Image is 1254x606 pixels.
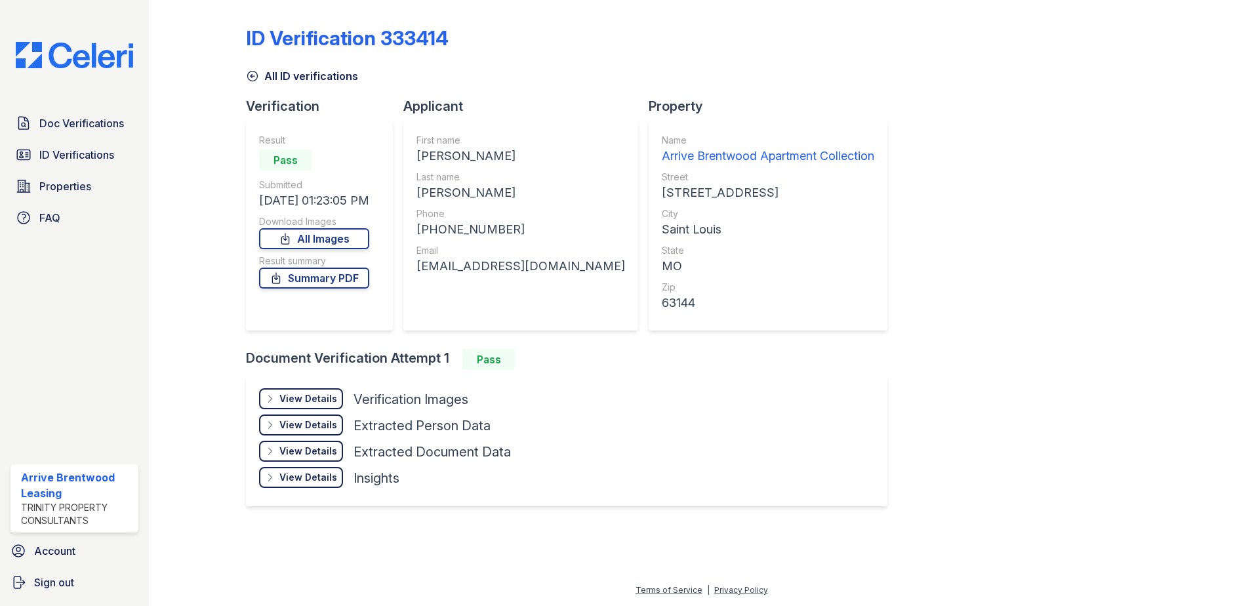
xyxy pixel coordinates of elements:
[246,349,898,370] div: Document Verification Attempt 1
[34,543,75,559] span: Account
[39,178,91,194] span: Properties
[462,349,515,370] div: Pass
[354,443,511,461] div: Extracted Document Data
[10,110,138,136] a: Doc Verifications
[1199,554,1241,593] iframe: chat widget
[649,97,898,115] div: Property
[5,42,144,68] img: CE_Logo_Blue-a8612792a0a2168367f1c8372b55b34899dd931a85d93a1a3d3e32e68fde9ad4.png
[416,220,625,239] div: [PHONE_NUMBER]
[354,390,468,409] div: Verification Images
[662,134,874,147] div: Name
[662,171,874,184] div: Street
[416,244,625,257] div: Email
[662,147,874,165] div: Arrive Brentwood Apartment Collection
[259,134,369,147] div: Result
[416,171,625,184] div: Last name
[662,281,874,294] div: Zip
[21,501,133,527] div: Trinity Property Consultants
[5,569,144,596] a: Sign out
[662,134,874,165] a: Name Arrive Brentwood Apartment Collection
[259,268,369,289] a: Summary PDF
[10,205,138,231] a: FAQ
[662,207,874,220] div: City
[10,173,138,199] a: Properties
[259,178,369,192] div: Submitted
[354,416,491,435] div: Extracted Person Data
[707,585,710,595] div: |
[259,254,369,268] div: Result summary
[354,469,399,487] div: Insights
[259,215,369,228] div: Download Images
[279,471,337,484] div: View Details
[662,220,874,239] div: Saint Louis
[662,244,874,257] div: State
[259,150,312,171] div: Pass
[403,97,649,115] div: Applicant
[662,184,874,202] div: [STREET_ADDRESS]
[39,115,124,131] span: Doc Verifications
[636,585,702,595] a: Terms of Service
[416,184,625,202] div: [PERSON_NAME]
[416,134,625,147] div: First name
[662,294,874,312] div: 63144
[21,470,133,501] div: Arrive Brentwood Leasing
[39,147,114,163] span: ID Verifications
[279,418,337,432] div: View Details
[714,585,768,595] a: Privacy Policy
[279,445,337,458] div: View Details
[5,538,144,564] a: Account
[416,207,625,220] div: Phone
[259,192,369,210] div: [DATE] 01:23:05 PM
[39,210,60,226] span: FAQ
[416,147,625,165] div: [PERSON_NAME]
[34,575,74,590] span: Sign out
[662,257,874,275] div: MO
[246,97,403,115] div: Verification
[279,392,337,405] div: View Details
[246,68,358,84] a: All ID verifications
[259,228,369,249] a: All Images
[246,26,449,50] div: ID Verification 333414
[10,142,138,168] a: ID Verifications
[416,257,625,275] div: [EMAIL_ADDRESS][DOMAIN_NAME]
